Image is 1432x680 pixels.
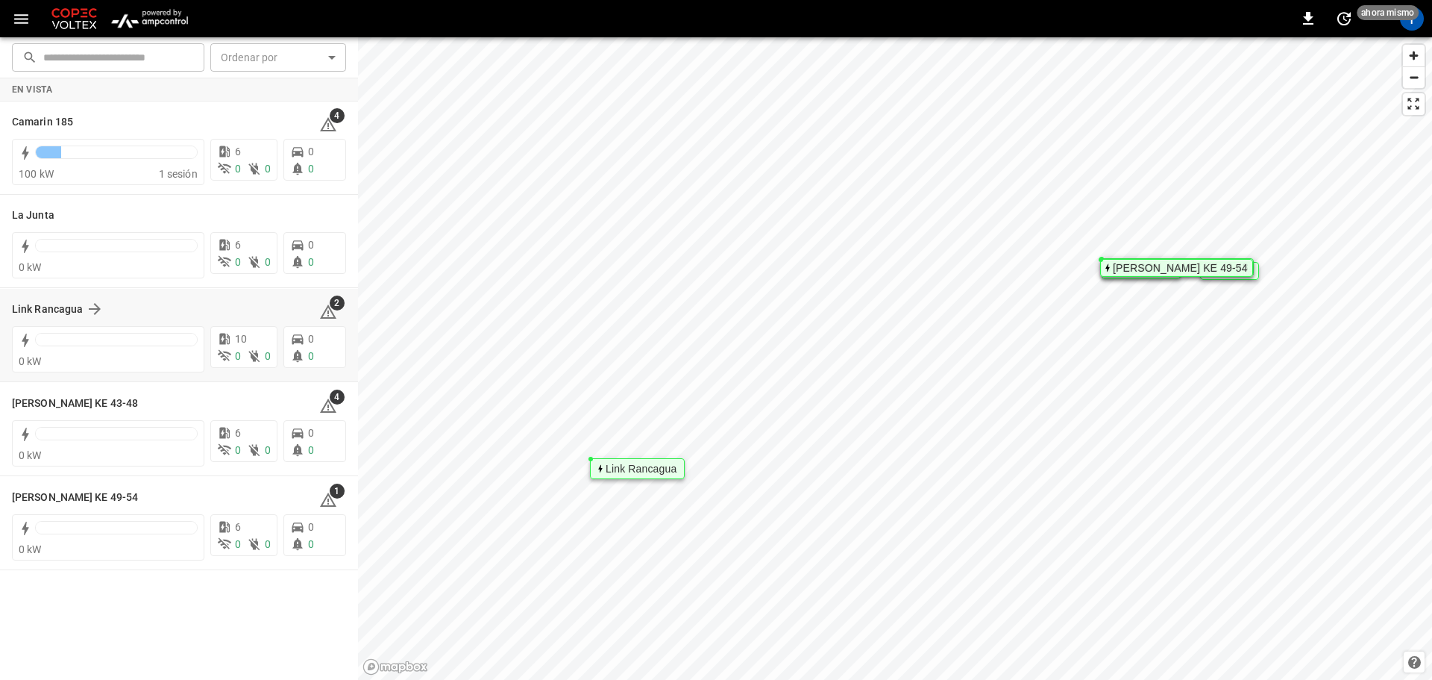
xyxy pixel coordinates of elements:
[265,538,271,550] span: 0
[265,163,271,175] span: 0
[265,256,271,268] span: 0
[235,239,241,251] span: 6
[19,355,42,367] span: 0 kW
[1113,263,1248,272] div: [PERSON_NAME] KE 49-54
[12,84,52,95] strong: En vista
[235,146,241,157] span: 6
[1332,7,1356,31] button: set refresh interval
[358,37,1432,680] canvas: Map
[308,538,314,550] span: 0
[308,333,314,345] span: 0
[19,449,42,461] span: 0 kW
[1101,258,1254,276] div: Map marker
[308,163,314,175] span: 0
[362,658,428,676] a: Mapbox homepage
[308,521,314,533] span: 0
[48,4,100,33] img: Customer Logo
[235,521,241,533] span: 6
[12,208,54,224] h6: La Junta
[19,543,42,555] span: 0 kW
[235,333,247,345] span: 10
[12,490,138,506] h6: Loza Colon KE 49-54
[330,296,345,311] span: 2
[308,239,314,251] span: 0
[330,390,345,405] span: 4
[235,427,241,439] span: 6
[19,168,54,180] span: 100 kW
[235,163,241,175] span: 0
[308,444,314,456] span: 0
[606,464,676,473] div: Link Rancagua
[308,256,314,268] span: 0
[1403,66,1425,88] button: Zoom out
[235,538,241,550] span: 0
[106,4,193,33] img: ampcontrol.io logo
[12,396,138,412] h6: Loza Colon KE 43-48
[590,458,685,479] div: Map marker
[159,168,198,180] span: 1 sesión
[308,427,314,439] span: 0
[1403,67,1425,88] span: Zoom out
[235,350,241,362] span: 0
[1403,45,1425,66] button: Zoom in
[330,484,345,499] span: 1
[308,350,314,362] span: 0
[235,444,241,456] span: 0
[265,350,271,362] span: 0
[308,146,314,157] span: 0
[12,114,73,131] h6: Camarin 185
[1213,266,1254,275] div: La Junta
[330,108,345,123] span: 4
[265,444,271,456] span: 0
[19,261,42,273] span: 0 kW
[12,302,83,318] h6: Link Rancagua
[1100,259,1253,277] div: Map marker
[1357,5,1419,20] span: ahora mismo
[235,256,241,268] span: 0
